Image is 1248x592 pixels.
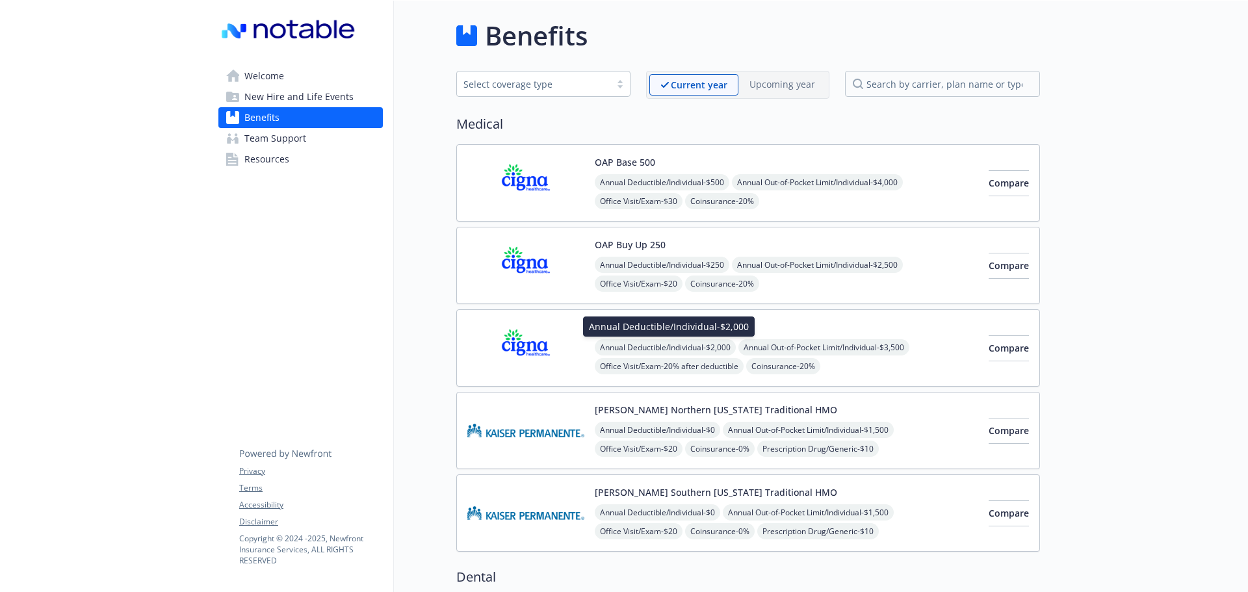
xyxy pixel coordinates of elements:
span: Annual Out-of-Pocket Limit/Individual - $2,500 [732,257,903,273]
a: Disclaimer [239,516,382,528]
input: search by carrier, plan name or type [845,71,1040,97]
span: Coinsurance - 20% [746,358,820,374]
h1: Benefits [485,16,588,55]
span: Office Visit/Exam - $30 [595,193,682,209]
span: Coinsurance - 20% [685,276,759,292]
a: Accessibility [239,499,382,511]
span: Office Visit/Exam - $20 [595,276,682,292]
a: Resources [218,149,383,170]
img: CIGNA carrier logo [467,320,584,376]
span: Compare [989,177,1029,189]
span: Annual Out-of-Pocket Limit/Individual - $4,000 [732,174,903,190]
img: Kaiser Permanente Insurance Company carrier logo [467,485,584,541]
button: Compare [989,170,1029,196]
a: New Hire and Life Events [218,86,383,107]
span: Team Support [244,128,306,149]
span: Compare [989,259,1029,272]
span: Compare [989,424,1029,437]
span: Annual Out-of-Pocket Limit/Individual - $3,500 [738,339,909,355]
span: Coinsurance - 0% [685,523,755,539]
button: [PERSON_NAME] Northern [US_STATE] Traditional HMO [595,403,837,417]
span: Upcoming year [738,74,826,96]
button: Compare [989,500,1029,526]
button: Compare [989,253,1029,279]
span: Annual Deductible/Individual - $2,000 [595,339,736,355]
span: Annual Out-of-Pocket Limit/Individual - $1,500 [723,422,894,438]
span: New Hire and Life Events [244,86,354,107]
button: Compare [989,335,1029,361]
p: Current year [671,78,727,92]
a: Privacy [239,465,382,477]
span: Benefits [244,107,279,128]
h2: Medical [456,114,1040,134]
span: Welcome [244,66,284,86]
span: Resources [244,149,289,170]
button: Compare [989,418,1029,444]
div: Annual Deductible/Individual - $2,000 [583,316,755,337]
span: Prescription Drug/Generic - $10 [757,523,879,539]
span: Coinsurance - 0% [685,441,755,457]
span: Coinsurance - 20% [685,193,759,209]
a: Benefits [218,107,383,128]
span: Prescription Drug/Generic - $10 [757,441,879,457]
span: Compare [989,507,1029,519]
span: Annual Deductible/Individual - $0 [595,422,720,438]
a: Welcome [218,66,383,86]
span: Annual Deductible/Individual - $500 [595,174,729,190]
h2: Dental [456,567,1040,587]
img: CIGNA carrier logo [467,238,584,293]
img: CIGNA carrier logo [467,155,584,211]
button: OAP Buy Up 250 [595,238,666,251]
p: Upcoming year [749,77,815,91]
div: Select coverage type [463,77,604,91]
p: Copyright © 2024 - 2025 , Newfront Insurance Services, ALL RIGHTS RESERVED [239,533,382,566]
span: Annual Out-of-Pocket Limit/Individual - $1,500 [723,504,894,521]
a: Team Support [218,128,383,149]
span: Office Visit/Exam - $20 [595,523,682,539]
img: Kaiser Permanente Insurance Company carrier logo [467,403,584,458]
span: Office Visit/Exam - $20 [595,441,682,457]
span: Compare [989,342,1029,354]
span: Office Visit/Exam - 20% after deductible [595,358,744,374]
button: OAP Base 500 [595,155,655,169]
button: [PERSON_NAME] Southern [US_STATE] Traditional HMO [595,485,837,499]
span: Annual Deductible/Individual - $0 [595,504,720,521]
a: Terms [239,482,382,494]
span: Annual Deductible/Individual - $250 [595,257,729,273]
